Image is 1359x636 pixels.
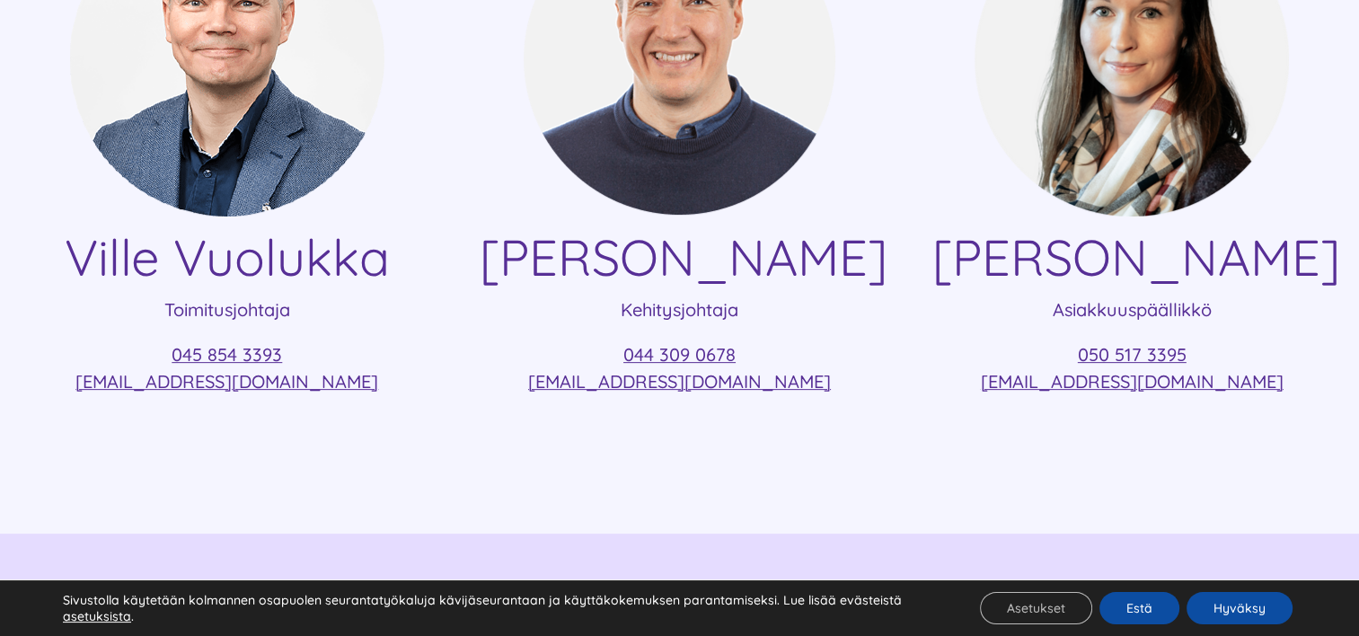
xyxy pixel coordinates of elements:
[480,227,880,287] h4: [PERSON_NAME]
[27,296,428,323] p: Toimitusjohtaja
[1099,592,1179,624] button: Estä
[63,592,936,624] p: Sivustolla käytetään kolmannen osapuolen seurantatyökaluja kävijäseurantaan ja käyttäkokemuksen p...
[528,370,831,393] a: [EMAIL_ADDRESS][DOMAIN_NAME]
[931,227,1332,287] h4: [PERSON_NAME]
[623,343,736,366] a: 044 309 0678
[172,343,282,366] a: 045 854 3393
[1078,343,1187,366] a: 050 517 3395
[63,608,131,624] button: asetuksista
[981,370,1284,393] a: [EMAIL_ADDRESS][DOMAIN_NAME]
[480,296,880,323] p: Kehitysjohtaja
[1187,592,1293,624] button: Hyväksy
[75,370,378,393] a: [EMAIL_ADDRESS][DOMAIN_NAME]
[27,227,428,287] h4: Ville Vuolukka
[980,592,1092,624] button: Asetukset
[931,296,1332,323] p: Asiakkuuspäällikkö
